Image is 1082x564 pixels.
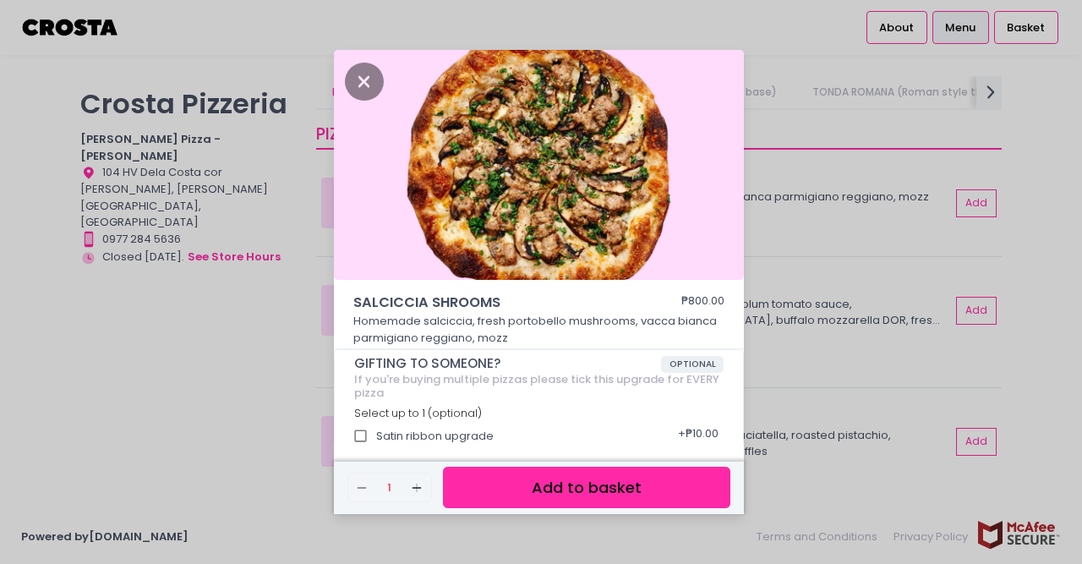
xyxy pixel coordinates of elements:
[354,406,482,420] span: Select up to 1 (optional)
[443,467,730,508] button: Add to basket
[354,373,724,399] div: If you're buying multiple pizzas please tick this upgrade for EVERY pizza
[334,50,744,280] img: SALCICCIA SHROOMS
[672,420,724,452] div: + ₱10.00
[353,313,725,346] p: Homemade salciccia, fresh portobello mushrooms, vacca bianca parmigiano reggiano, mozz
[345,72,384,89] button: Close
[681,293,724,313] div: ₱800.00
[354,356,661,371] span: GIFTING TO SOMEONE?
[353,293,632,313] span: SALCICCIA SHROOMS
[661,356,724,373] span: OPTIONAL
